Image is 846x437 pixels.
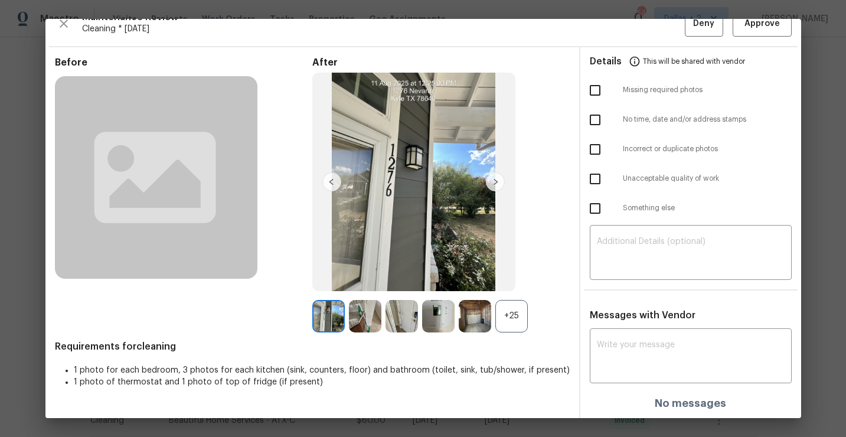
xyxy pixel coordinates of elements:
h4: No messages [655,397,726,409]
span: Details [590,47,622,76]
span: Messages with Vendor [590,311,695,320]
div: Unacceptable quality of work [580,164,801,194]
span: Approve [744,17,780,31]
button: Approve [733,11,792,37]
div: Missing required photos [580,76,801,105]
span: Something else [623,203,792,213]
span: Missing required photos [623,85,792,95]
span: Unacceptable quality of work [623,174,792,184]
span: No time, date and/or address stamps [623,115,792,125]
span: After [312,57,570,69]
span: Cleaning * [DATE] [82,23,685,35]
li: 1 photo for each bedroom, 3 photos for each kitchen (sink, counters, floor) and bathroom (toilet,... [74,364,570,376]
div: Something else [580,194,801,223]
div: No time, date and/or address stamps [580,105,801,135]
span: Requirements for cleaning [55,341,570,353]
img: left-chevron-button-url [322,172,341,191]
span: Deny [693,17,714,31]
div: +25 [495,300,528,332]
li: 1 photo of thermostat and 1 photo of top of fridge (if present) [74,376,570,388]
button: Deny [685,11,723,37]
span: This will be shared with vendor [643,47,745,76]
span: Incorrect or duplicate photos [623,144,792,154]
img: right-chevron-button-url [486,172,505,191]
div: Incorrect or duplicate photos [580,135,801,164]
span: Before [55,57,312,69]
